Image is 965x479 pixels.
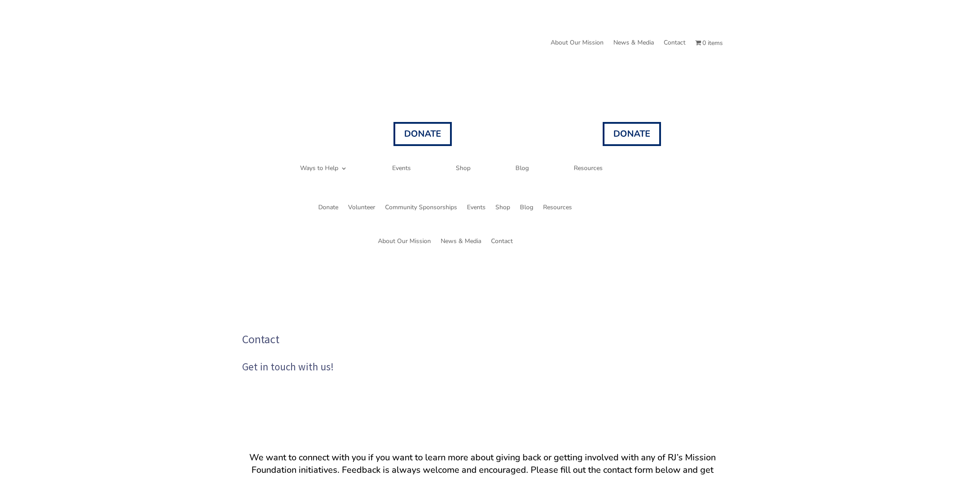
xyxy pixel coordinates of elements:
a: Events [467,191,486,224]
a: Contact [491,224,513,258]
h1: Contact [242,330,393,352]
a: Resources [543,191,572,224]
a: Cart0 items [695,40,723,50]
a: Community Sponsorships [385,191,457,224]
i: Cart [695,39,703,47]
a: Shop [456,146,470,191]
a: Events [392,146,411,191]
a: Contact [664,40,685,50]
h2: Get in touch with us! [242,359,393,379]
a: Shop [495,191,510,224]
a: Blog [515,146,529,191]
span: 0 items [702,40,723,46]
a: Blog [520,191,533,224]
a: Volunteer [348,191,375,224]
a: About Our Mission [551,40,604,50]
a: About Our Mission [378,224,431,258]
a: DONATE [393,122,452,146]
a: News & Media [441,224,481,258]
a: Donate [318,191,338,224]
a: Ways to Help [300,146,347,191]
a: DONATE [603,122,661,146]
a: News & Media [613,40,654,50]
a: Resources [574,146,603,191]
